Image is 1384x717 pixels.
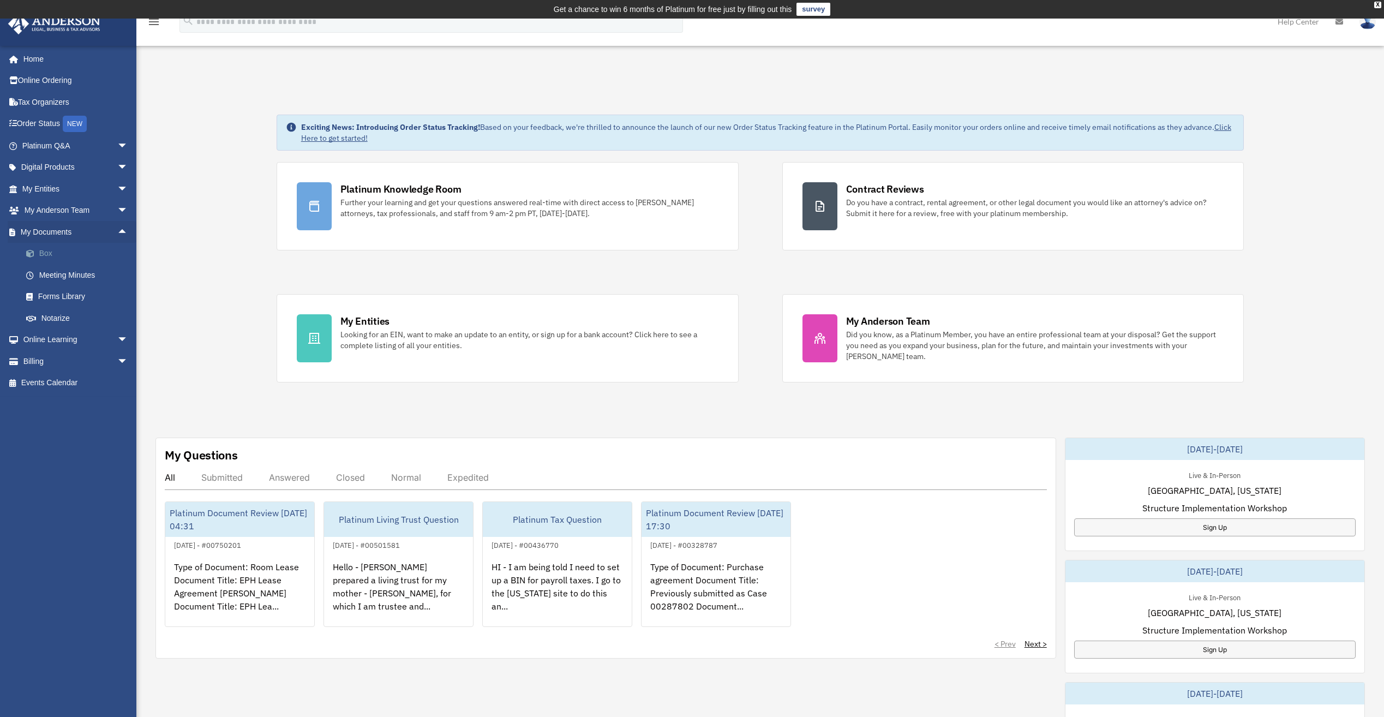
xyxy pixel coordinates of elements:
[15,264,145,286] a: Meeting Minutes
[796,3,830,16] a: survey
[277,162,739,250] a: Platinum Knowledge Room Further your learning and get your questions answered real-time with dire...
[340,329,718,351] div: Looking for an EIN, want to make an update to an entity, or sign up for a bank account? Click her...
[8,91,145,113] a: Tax Organizers
[641,501,791,627] a: Platinum Document Review [DATE] 17:30[DATE] - #00328787Type of Document: Purchase agreement Docum...
[340,197,718,219] div: Further your learning and get your questions answered real-time with direct access to [PERSON_NAM...
[301,122,480,132] strong: Exciting News: Introducing Order Status Tracking!
[1065,438,1364,460] div: [DATE]-[DATE]
[165,501,315,627] a: Platinum Document Review [DATE] 04:31[DATE] - #00750201Type of Document: Room Lease Document Titl...
[8,221,145,243] a: My Documentsarrow_drop_up
[165,539,250,550] div: [DATE] - #00750201
[483,502,632,537] div: Platinum Tax Question
[1180,469,1249,480] div: Live & In-Person
[201,472,243,483] div: Submitted
[8,113,145,135] a: Order StatusNEW
[165,502,314,537] div: Platinum Document Review [DATE] 04:31
[117,221,139,243] span: arrow_drop_up
[846,197,1224,219] div: Do you have a contract, rental agreement, or other legal document you would like an attorney's ad...
[165,472,175,483] div: All
[846,182,924,196] div: Contract Reviews
[846,329,1224,362] div: Did you know, as a Platinum Member, you have an entire professional team at your disposal? Get th...
[642,539,726,550] div: [DATE] - #00328787
[147,15,160,28] i: menu
[324,539,409,550] div: [DATE] - #00501581
[782,162,1244,250] a: Contract Reviews Do you have a contract, rental agreement, or other legal document you would like...
[1148,606,1281,619] span: [GEOGRAPHIC_DATA], [US_STATE]
[165,447,238,463] div: My Questions
[1074,641,1356,659] a: Sign Up
[1074,518,1356,536] a: Sign Up
[1142,501,1287,515] span: Structure Implementation Workshop
[5,13,104,34] img: Anderson Advisors Platinum Portal
[1180,591,1249,602] div: Live & In-Person
[117,135,139,157] span: arrow_drop_down
[642,552,790,637] div: Type of Document: Purchase agreement Document Title: Previously submitted as Case 00287802 Docume...
[8,48,139,70] a: Home
[147,19,160,28] a: menu
[8,372,145,394] a: Events Calendar
[15,307,145,329] a: Notarize
[117,200,139,222] span: arrow_drop_down
[117,157,139,179] span: arrow_drop_down
[8,178,145,200] a: My Entitiesarrow_drop_down
[277,294,739,383] a: My Entities Looking for an EIN, want to make an update to an entity, or sign up for a bank accoun...
[1142,624,1287,637] span: Structure Implementation Workshop
[117,329,139,351] span: arrow_drop_down
[1065,560,1364,582] div: [DATE]-[DATE]
[483,539,567,550] div: [DATE] - #00436770
[482,501,632,627] a: Platinum Tax Question[DATE] - #00436770HI - I am being told I need to set up a BIN for payroll ta...
[8,350,145,372] a: Billingarrow_drop_down
[554,3,792,16] div: Get a chance to win 6 months of Platinum for free just by filling out this
[63,116,87,132] div: NEW
[1065,683,1364,704] div: [DATE]-[DATE]
[8,157,145,178] a: Digital Productsarrow_drop_down
[117,178,139,200] span: arrow_drop_down
[8,200,145,222] a: My Anderson Teamarrow_drop_down
[846,314,930,328] div: My Anderson Team
[15,243,145,265] a: Box
[8,329,145,351] a: Online Learningarrow_drop_down
[8,135,145,157] a: Platinum Q&Aarrow_drop_down
[269,472,310,483] div: Answered
[182,15,194,27] i: search
[340,314,390,328] div: My Entities
[8,70,145,92] a: Online Ordering
[15,286,145,308] a: Forms Library
[324,502,473,537] div: Platinum Living Trust Question
[1024,638,1047,649] a: Next >
[165,552,314,637] div: Type of Document: Room Lease Document Title: EPH Lease Agreement [PERSON_NAME] Document Title: EP...
[782,294,1244,383] a: My Anderson Team Did you know, as a Platinum Member, you have an entire professional team at your...
[1148,484,1281,497] span: [GEOGRAPHIC_DATA], [US_STATE]
[323,501,474,627] a: Platinum Living Trust Question[DATE] - #00501581Hello - [PERSON_NAME] prepared a living trust for...
[483,552,632,637] div: HI - I am being told I need to set up a BIN for payroll taxes. I go to the [US_STATE] site to do ...
[336,472,365,483] div: Closed
[324,552,473,637] div: Hello - [PERSON_NAME] prepared a living trust for my mother - [PERSON_NAME], for which I am trust...
[1374,2,1381,8] div: close
[117,350,139,373] span: arrow_drop_down
[391,472,421,483] div: Normal
[642,502,790,537] div: Platinum Document Review [DATE] 17:30
[1359,14,1376,29] img: User Pic
[340,182,462,196] div: Platinum Knowledge Room
[301,122,1231,143] a: Click Here to get started!
[447,472,489,483] div: Expedited
[301,122,1235,144] div: Based on your feedback, we're thrilled to announce the launch of our new Order Status Tracking fe...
